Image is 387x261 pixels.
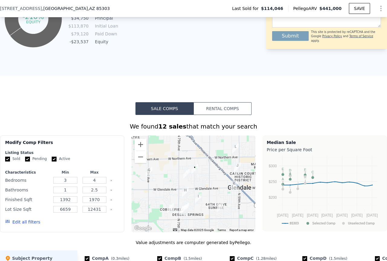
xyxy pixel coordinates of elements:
label: Active [52,156,70,161]
div: 6510 N 69th Ln [195,193,202,204]
td: $34,750 [67,15,89,21]
a: Open this area in Google Maps (opens a new window) [133,224,153,232]
a: Report a map error [229,228,254,232]
div: Finished Sqft [5,195,50,204]
span: 0.3 [112,256,118,261]
button: Clear [110,179,112,182]
span: 1.28 [257,256,265,261]
div: 7420 N 82nd Ln [146,167,152,177]
div: 7822 W Peck Dr [167,203,174,214]
input: Sold [5,157,10,161]
text: G [304,169,307,173]
button: Rental Comps [193,102,252,115]
text: Unselected Comp [348,221,375,225]
div: 7348 W Peck Dr [180,205,186,215]
a: Terms of Service [349,34,373,38]
td: Initial Loan [94,23,121,29]
div: Modify Comp Filters [5,139,119,150]
td: Paid Down [94,31,121,37]
span: Last Sold for [232,5,261,11]
text: F [304,168,306,171]
div: 7322 N 73rd Dr [183,169,190,179]
button: Zoom in [135,139,147,151]
label: Pending [25,156,47,161]
div: 7501 N 59th Dr [234,162,241,173]
button: Clear [110,208,112,211]
text: J [297,181,299,185]
span: ( miles) [181,256,204,261]
td: Equity [94,38,121,45]
span: , AZ 85303 [88,6,110,11]
text: K [289,185,291,189]
button: Keyboard shortcuts [173,228,177,231]
div: 7303 W Ocotillo Rd [182,187,189,197]
text: C [312,170,314,174]
tspan: equity [26,19,41,24]
text: [DATE] [366,213,378,217]
div: Min [52,170,79,175]
button: Show Options [375,2,387,15]
a: Privacy Policy [322,34,342,38]
a: Terms (opens in new tab) [217,228,226,232]
text: [DATE] [292,213,304,217]
label: Sold [5,156,20,161]
div: Max [81,170,108,175]
input: Active [52,157,57,161]
img: Google [133,224,153,232]
span: Pellego ARV [293,5,320,11]
button: Clear [110,199,112,201]
text: [DATE] [277,213,288,217]
span: 1.5 [185,256,191,261]
div: Median Sale [267,139,383,145]
text: [DATE] [337,213,348,217]
span: Map data ©2025 Google [181,228,214,232]
strong: 12 sales [158,123,187,130]
td: $79,120 [67,31,89,37]
div: Listing Status [5,150,119,155]
div: Characteristics [5,170,50,175]
div: 6339 W Rose Ln [217,203,223,213]
text: [DATE] [321,213,333,217]
input: Pending [25,157,30,161]
div: Lot Size Sqft [5,205,50,214]
text: A [282,177,284,181]
td: Principal [94,15,121,21]
button: Sale Comps [135,102,193,115]
span: 1.5 [330,256,336,261]
button: Zoom out [135,151,147,163]
span: $441,000 [319,6,342,11]
svg: A chart. [267,154,382,230]
span: ( miles) [327,256,350,261]
div: 7331 W Rose Ln [181,204,188,214]
div: 7309 W Claremont St [183,203,189,213]
button: Clear [110,189,112,191]
div: 7064 W Gardenia Ave [191,164,198,175]
div: Price per Square Foot [267,145,383,154]
text: $300 [269,164,277,168]
text: I [290,168,291,172]
td: -$23,537 [67,38,89,45]
div: 5939 W Harmont Dr [232,144,239,154]
button: SAVE [349,3,370,14]
div: This site is protected by reCAPTCHA and the Google and apply. [311,30,381,43]
span: ( miles) [254,256,279,261]
text: Selected Comp [312,221,335,225]
text: $250 [269,180,277,184]
span: , [GEOGRAPHIC_DATA] [42,5,110,11]
td: $113,870 [67,23,89,29]
text: B [289,172,291,176]
button: Submit [272,31,309,41]
span: $114,046 [261,5,283,11]
text: D [289,168,291,172]
text: [DATE] [351,213,363,217]
div: Bathrooms [5,186,50,194]
text: $200 [269,195,277,200]
text: H [304,176,307,180]
text: E [282,167,284,171]
div: Bedrooms [5,176,50,184]
span: ( miles) [109,256,132,261]
button: Edit all filters [5,219,40,225]
text: [DATE] [307,213,318,217]
text: L [282,182,284,186]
